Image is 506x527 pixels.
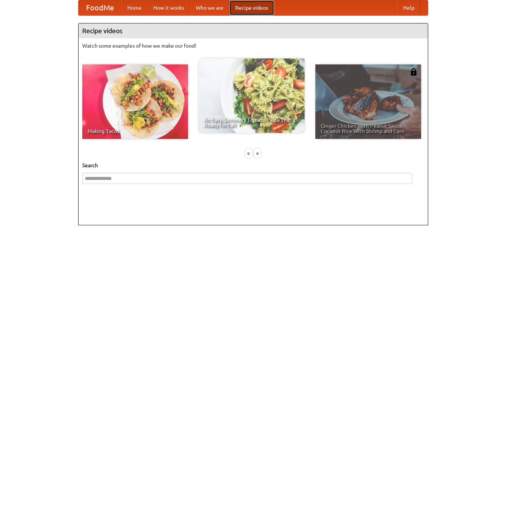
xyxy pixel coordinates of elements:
a: How it works [147,0,190,15]
img: 483408.png [410,68,417,76]
a: An Easy, Summery Tomato Pasta That's Ready for Fall [199,58,305,133]
div: » [254,149,261,158]
span: Making Tacos [87,128,183,134]
div: « [245,149,252,158]
a: Who we are [190,0,229,15]
a: Making Tacos [82,64,188,139]
a: FoodMe [79,0,121,15]
h5: Search [82,162,424,169]
p: Watch some examples of how we make our food! [82,42,424,50]
h4: Recipe videos [79,23,428,38]
span: An Easy, Summery Tomato Pasta That's Ready for Fall [204,117,299,128]
a: Home [121,0,147,15]
a: Recipe videos [229,0,274,15]
a: Help [397,0,420,15]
